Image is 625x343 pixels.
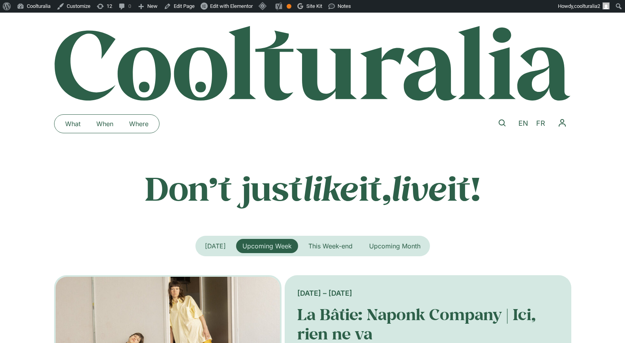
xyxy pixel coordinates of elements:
p: Don’t just it, it! [54,168,571,208]
span: Site Kit [306,3,322,9]
a: Where [121,117,156,130]
span: FR [536,119,545,127]
span: EN [518,119,528,127]
a: When [88,117,121,130]
button: Menu Toggle [553,114,571,132]
div: [DATE] – [DATE] [297,288,558,298]
a: FR [532,118,549,129]
div: OK [287,4,291,9]
em: like [303,166,359,210]
span: Upcoming Week [242,242,292,250]
a: What [57,117,88,130]
span: Edit with Elementor [210,3,253,9]
span: [DATE] [205,242,226,250]
nav: Menu [553,114,571,132]
em: live [391,166,447,210]
span: coolturalia2 [574,3,600,9]
a: EN [514,118,532,129]
span: Upcoming Month [369,242,420,250]
span: This Week-end [308,242,353,250]
nav: Menu [57,117,156,130]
